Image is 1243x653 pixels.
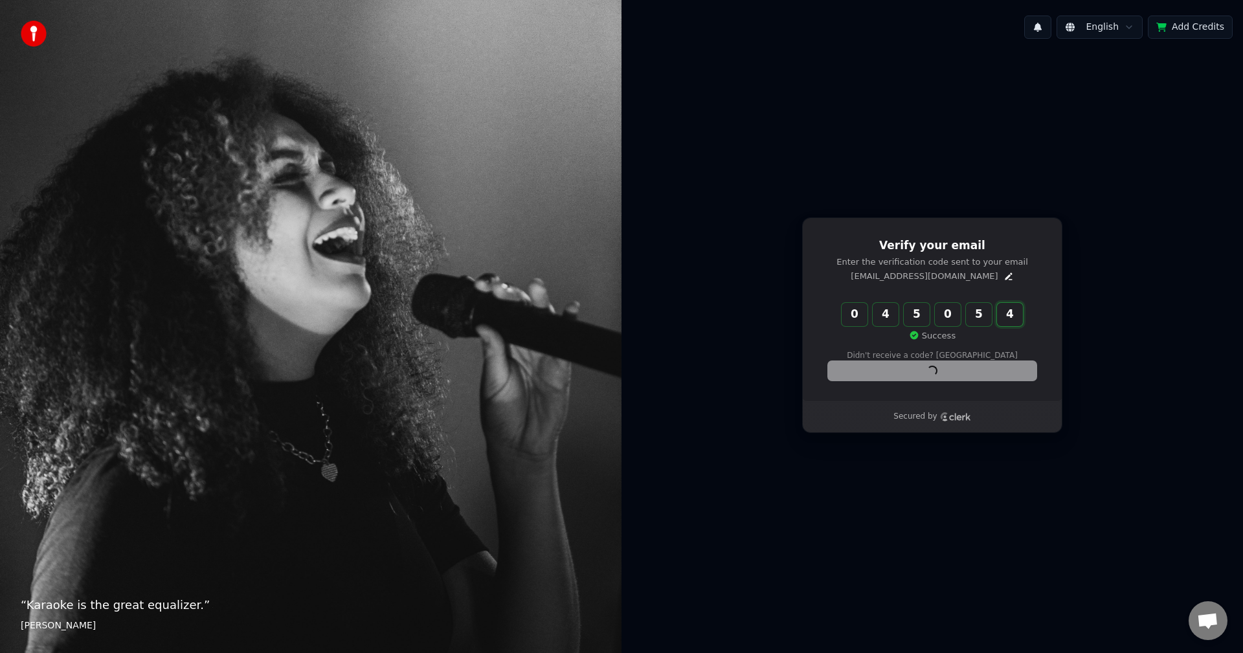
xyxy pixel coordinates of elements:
[828,238,1036,254] h1: Verify your email
[828,256,1036,268] p: Enter the verification code sent to your email
[21,21,47,47] img: youka
[1003,271,1014,282] button: Edit
[909,330,956,342] p: Success
[21,596,601,614] p: “ Karaoke is the great equalizer. ”
[1148,16,1233,39] button: Add Credits
[851,271,998,282] p: [EMAIL_ADDRESS][DOMAIN_NAME]
[842,303,1049,326] input: Enter verification code
[893,412,937,422] p: Secured by
[1189,601,1227,640] a: Open chat
[21,619,601,632] footer: [PERSON_NAME]
[940,412,971,421] a: Clerk logo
